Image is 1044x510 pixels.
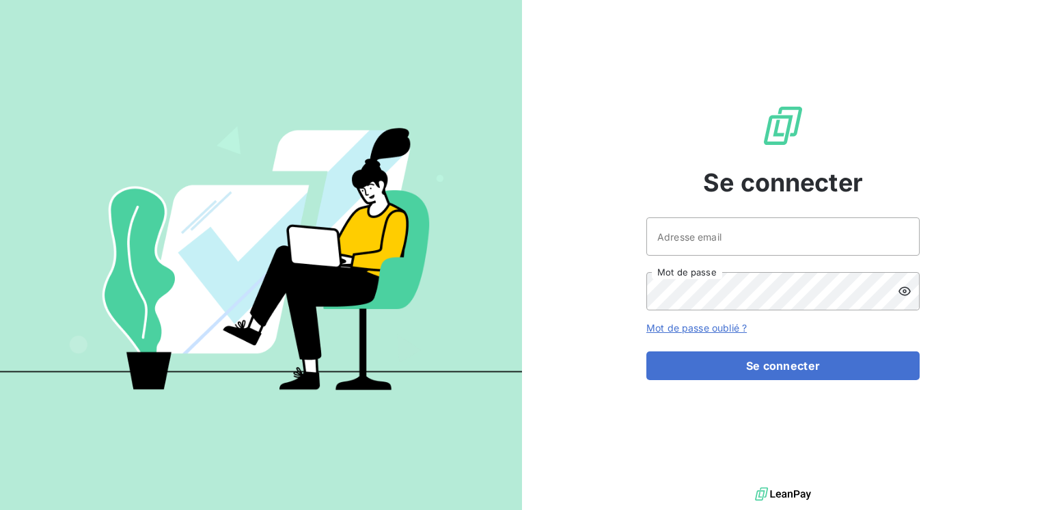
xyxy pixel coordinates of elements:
[646,217,920,256] input: placeholder
[646,322,747,334] a: Mot de passe oublié ?
[755,484,811,505] img: logo
[646,351,920,380] button: Se connecter
[761,104,805,148] img: Logo LeanPay
[703,164,863,201] span: Se connecter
